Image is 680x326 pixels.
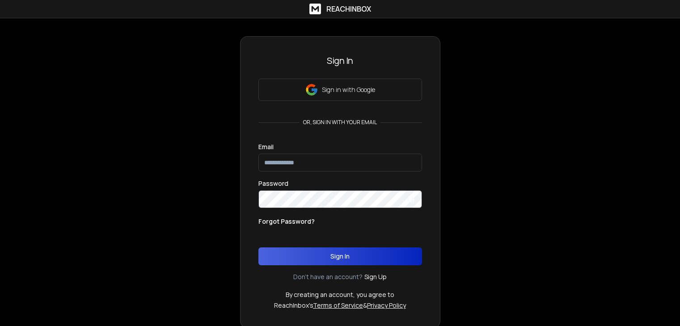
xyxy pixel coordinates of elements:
p: Forgot Password? [258,217,315,226]
p: ReachInbox's & [274,301,406,310]
a: Sign Up [364,272,387,281]
h1: ReachInbox [326,4,371,14]
label: Password [258,180,288,187]
a: ReachInbox [309,4,371,14]
a: Privacy Policy [367,301,406,309]
h3: Sign In [258,54,422,67]
button: Sign In [258,247,422,265]
p: By creating an account, you agree to [286,290,394,299]
button: Sign in with Google [258,79,422,101]
p: Sign in with Google [322,85,375,94]
p: Don't have an account? [293,272,363,281]
a: Terms of Service [313,301,363,309]
p: or, sign in with your email [300,119,380,126]
label: Email [258,144,274,150]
